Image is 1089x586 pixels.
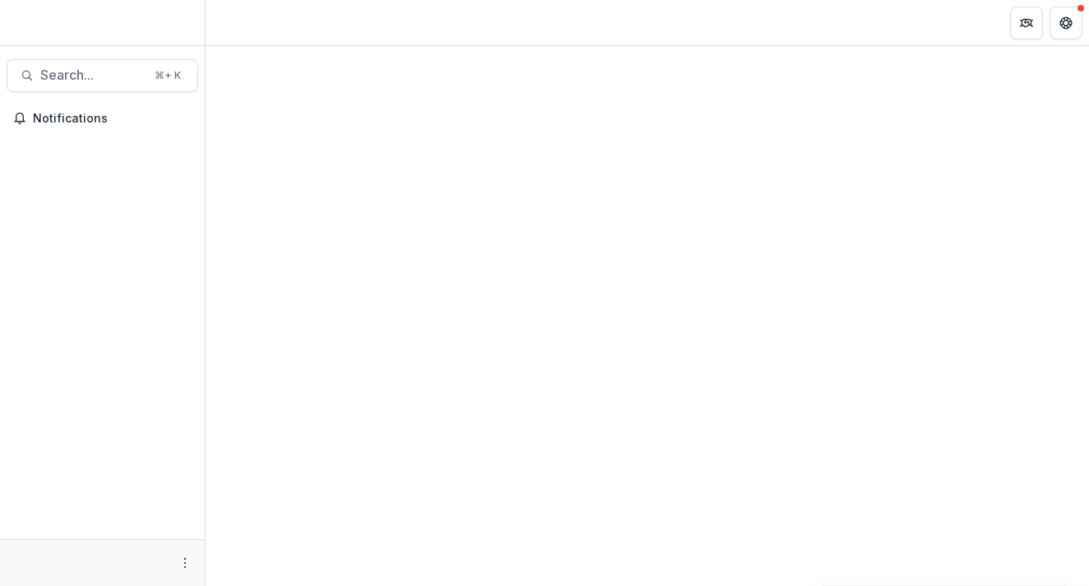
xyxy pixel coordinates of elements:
button: More [175,553,195,573]
span: Notifications [33,112,192,126]
button: Partners [1010,7,1043,39]
button: Get Help [1050,7,1082,39]
span: Search... [40,67,145,83]
nav: breadcrumb [212,11,282,35]
div: ⌘ + K [151,67,184,85]
button: Search... [7,59,198,92]
button: Notifications [7,105,198,132]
